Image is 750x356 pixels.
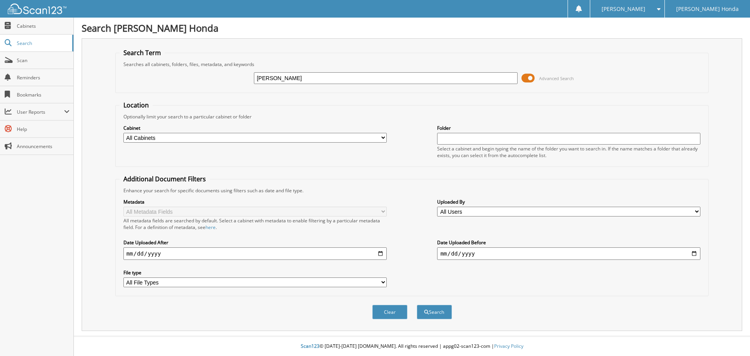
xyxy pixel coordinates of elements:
[372,305,407,319] button: Clear
[17,126,70,132] span: Help
[120,113,705,120] div: Optionally limit your search to a particular cabinet or folder
[123,199,387,205] label: Metadata
[205,224,216,231] a: here
[17,23,70,29] span: Cabinets
[8,4,66,14] img: scan123-logo-white.svg
[437,239,700,246] label: Date Uploaded Before
[539,75,574,81] span: Advanced Search
[120,187,705,194] div: Enhance your search for specific documents using filters such as date and file type.
[437,125,700,131] label: Folder
[123,125,387,131] label: Cabinet
[17,109,64,115] span: User Reports
[123,217,387,231] div: All metadata fields are searched by default. Select a cabinet with metadata to enable filtering b...
[494,343,523,349] a: Privacy Policy
[437,145,700,159] div: Select a cabinet and begin typing the name of the folder you want to search in. If the name match...
[82,21,742,34] h1: Search [PERSON_NAME] Honda
[437,199,700,205] label: Uploaded By
[711,318,750,356] iframe: Chat Widget
[74,337,750,356] div: © [DATE]-[DATE] [DOMAIN_NAME]. All rights reserved | appg02-scan123-com |
[120,48,165,57] legend: Search Term
[17,74,70,81] span: Reminders
[123,247,387,260] input: start
[120,61,705,68] div: Searches all cabinets, folders, files, metadata, and keywords
[602,7,645,11] span: [PERSON_NAME]
[676,7,739,11] span: [PERSON_NAME] Honda
[17,143,70,150] span: Announcements
[120,175,210,183] legend: Additional Document Filters
[17,57,70,64] span: Scan
[17,40,68,47] span: Search
[120,101,153,109] legend: Location
[417,305,452,319] button: Search
[437,247,700,260] input: end
[123,269,387,276] label: File type
[301,343,320,349] span: Scan123
[17,91,70,98] span: Bookmarks
[123,239,387,246] label: Date Uploaded After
